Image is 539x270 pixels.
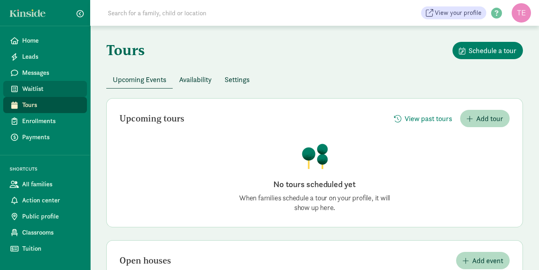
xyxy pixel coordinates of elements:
iframe: Chat Widget [499,231,539,270]
a: View past tours [388,114,458,124]
a: Classrooms [3,225,87,241]
button: Add event [456,252,510,269]
a: Enrollments [3,113,87,129]
span: Public profile [22,212,81,221]
span: Enrollments [22,116,81,126]
span: Add tour [476,113,503,124]
a: Tours [3,97,87,113]
a: Home [3,33,87,49]
button: Availability [173,71,218,88]
span: View your profile [435,8,481,18]
p: When families schedule a tour on your profile, it will show up here. [234,193,395,212]
button: View past tours [388,110,458,127]
a: Action center [3,192,87,208]
span: Tours [22,100,81,110]
a: Leads [3,49,87,65]
a: Tuition [3,241,87,257]
a: View your profile [421,6,486,19]
span: Leads [22,52,81,62]
img: illustration-trees.png [301,143,328,169]
span: Waitlist [22,84,81,94]
span: Availability [179,74,212,85]
span: Action center [22,196,81,205]
span: Upcoming Events [113,74,166,85]
button: Settings [218,71,256,88]
span: Home [22,36,81,45]
a: Public profile [3,208,87,225]
a: Payments [3,129,87,145]
span: Add event [472,255,503,266]
span: View past tours [405,113,452,124]
h2: Upcoming tours [120,114,184,124]
input: Search for a family, child or location [103,5,329,21]
span: Classrooms [22,228,81,237]
span: Tuition [22,244,81,254]
a: Messages [3,65,87,81]
h2: Open houses [120,256,171,266]
h2: No tours scheduled yet [234,179,395,190]
a: Waitlist [3,81,87,97]
span: Payments [22,132,81,142]
span: Settings [225,74,250,85]
a: All families [3,176,87,192]
span: Schedule a tour [469,45,516,56]
span: All families [22,179,81,189]
span: Messages [22,68,81,78]
h1: Tours [106,42,145,58]
button: Add tour [460,110,510,127]
button: Schedule a tour [452,42,523,59]
button: Upcoming Events [106,71,173,88]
